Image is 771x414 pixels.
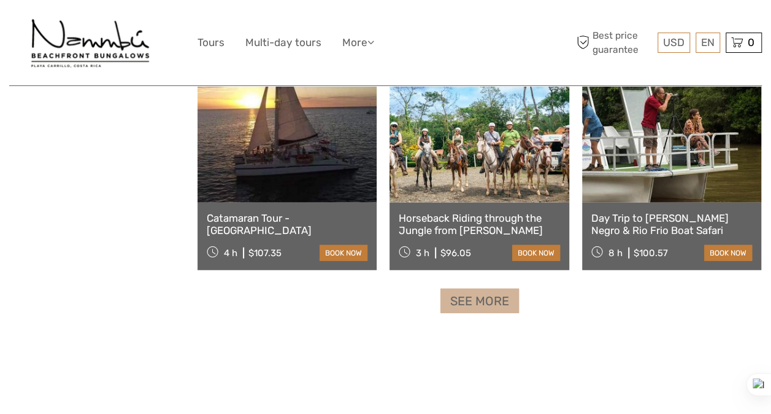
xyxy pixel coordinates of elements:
span: 8 h [608,248,623,259]
a: Multi-day tours [245,34,321,52]
span: 3 h [416,248,429,259]
img: Hotel Nammbú [28,9,153,76]
a: Horseback Riding through the Jungle from [PERSON_NAME] [399,212,559,237]
a: book now [512,245,560,261]
a: Day Trip to [PERSON_NAME] Negro & Rio Frio Boat Safari [591,212,752,237]
a: Catamaran Tour - [GEOGRAPHIC_DATA] [207,212,367,237]
span: 4 h [224,248,237,259]
div: $107.35 [248,248,282,259]
p: We're away right now. Please check back later! [17,21,139,31]
a: Tours [198,34,224,52]
span: 0 [746,36,756,49]
a: book now [704,245,752,261]
button: Open LiveChat chat widget [141,19,156,34]
a: See more [440,289,519,314]
a: book now [320,245,367,261]
div: $96.05 [440,248,471,259]
span: USD [663,36,685,49]
div: EN [696,33,720,53]
a: More [342,34,374,52]
span: Best price guarantee [573,29,654,56]
div: $100.57 [634,248,668,259]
